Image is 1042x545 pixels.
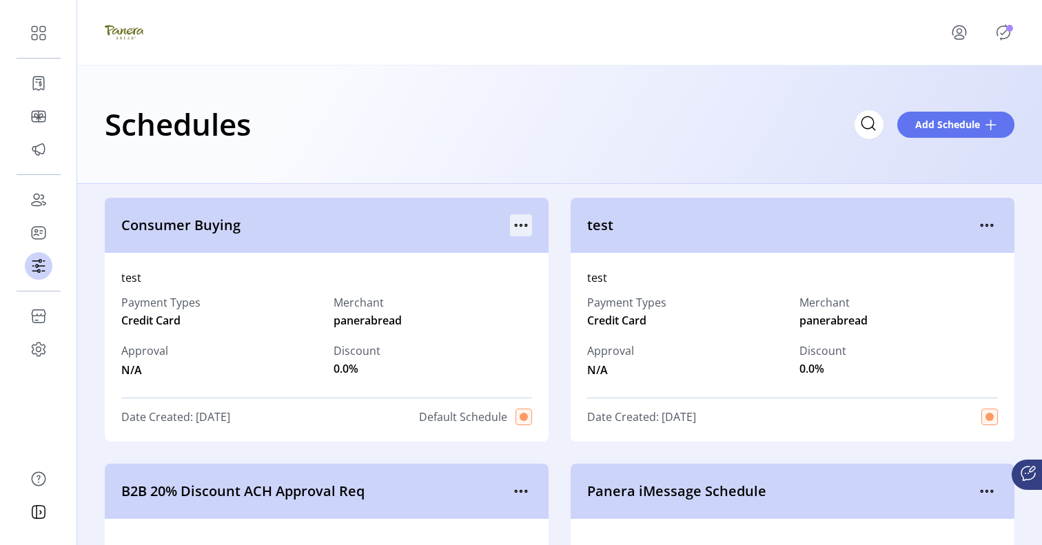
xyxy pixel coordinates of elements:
span: test [587,215,976,236]
span: Panera iMessage Schedule [587,481,976,502]
span: Credit Card [587,312,646,329]
label: Payment Types [121,294,201,311]
div: test [587,269,998,286]
span: Consumer Buying [121,215,510,236]
span: Approval [121,342,168,359]
span: 0.0% [334,360,358,377]
label: Discount [799,342,846,359]
label: Merchant [334,294,402,311]
span: panerabread [334,312,402,329]
img: logo [105,13,143,52]
button: Publisher Panel [992,21,1014,43]
label: Merchant [799,294,868,311]
div: test [121,269,532,286]
button: menu [976,480,998,502]
label: Discount [334,342,380,359]
span: Date Created: [DATE] [121,409,230,425]
span: Approval [587,342,634,359]
label: Payment Types [587,294,666,311]
button: menu [932,16,992,49]
h1: Schedules [105,100,251,148]
span: Default Schedule [419,409,507,425]
span: N/A [587,359,634,378]
button: menu [510,480,532,502]
button: menu [510,214,532,236]
input: Search [855,110,883,139]
span: 0.0% [799,360,824,377]
span: panerabread [799,312,868,329]
button: menu [976,214,998,236]
span: Credit Card [121,312,181,329]
span: N/A [121,359,168,378]
span: B2B 20% Discount ACH Approval Req [121,481,510,502]
span: Add Schedule [915,117,980,132]
span: Date Created: [DATE] [587,409,696,425]
button: Add Schedule [897,112,1014,138]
